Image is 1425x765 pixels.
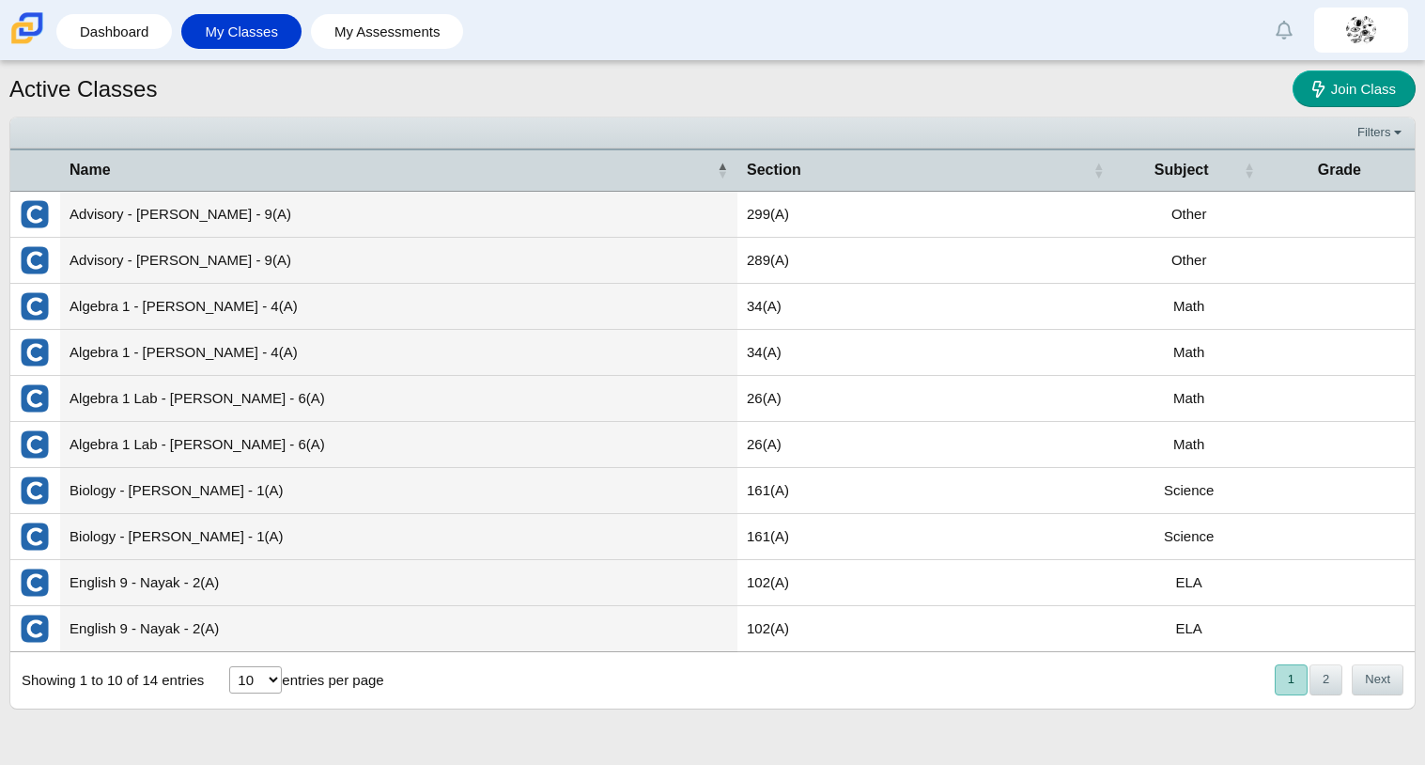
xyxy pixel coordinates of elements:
td: Algebra 1 - [PERSON_NAME] - 4(A) [60,330,737,376]
td: Science [1114,514,1264,560]
a: Join Class [1293,70,1416,107]
span: Name : Activate to invert sorting [717,161,728,180]
button: 1 [1275,664,1308,695]
td: ELA [1114,606,1264,652]
img: External class connected through Clever [20,522,50,552]
nav: pagination [1273,664,1403,695]
img: External class connected through Clever [20,245,50,275]
td: Biology - [PERSON_NAME] - 1(A) [60,514,737,560]
td: Advisory - [PERSON_NAME] - 9(A) [60,192,737,238]
a: Dashboard [66,14,163,49]
span: Subject [1123,160,1240,180]
a: Carmen School of Science & Technology [8,35,47,51]
td: Algebra 1 Lab - [PERSON_NAME] - 6(A) [60,422,737,468]
label: entries per page [282,672,383,688]
img: sairai.correacorre.XqwtDX [1346,15,1376,45]
span: Name [70,160,713,180]
td: 34(A) [737,330,1114,376]
td: 26(A) [737,422,1114,468]
span: Section : Activate to sort [1093,161,1105,180]
span: Section [747,160,1090,180]
td: 161(A) [737,514,1114,560]
img: External class connected through Clever [20,383,50,414]
td: English 9 - Nayak - 2(A) [60,606,737,652]
a: My Classes [191,14,292,49]
td: 26(A) [737,376,1114,422]
img: External class connected through Clever [20,199,50,229]
td: Science [1114,468,1264,514]
img: External class connected through Clever [20,568,50,598]
td: Other [1114,192,1264,238]
img: External class connected through Clever [20,476,50,506]
td: Math [1114,284,1264,330]
div: Showing 1 to 10 of 14 entries [10,652,204,709]
h1: Active Classes [9,73,157,105]
td: Algebra 1 - [PERSON_NAME] - 4(A) [60,284,737,330]
td: 102(A) [737,606,1114,652]
td: Math [1114,422,1264,468]
span: Grade [1274,160,1405,180]
td: 299(A) [737,192,1114,238]
button: Next [1352,664,1403,695]
td: Biology - [PERSON_NAME] - 1(A) [60,468,737,514]
td: Math [1114,376,1264,422]
img: External class connected through Clever [20,614,50,644]
td: 34(A) [737,284,1114,330]
td: 102(A) [737,560,1114,606]
a: Filters [1353,123,1410,142]
td: ELA [1114,560,1264,606]
a: My Assessments [320,14,455,49]
img: External class connected through Clever [20,337,50,367]
a: Alerts [1263,9,1305,51]
td: 289(A) [737,238,1114,284]
img: External class connected through Clever [20,429,50,460]
td: Advisory - [PERSON_NAME] - 9(A) [60,238,737,284]
img: Carmen School of Science & Technology [8,8,47,48]
td: Math [1114,330,1264,376]
td: English 9 - Nayak - 2(A) [60,560,737,606]
td: Other [1114,238,1264,284]
td: Algebra 1 Lab - [PERSON_NAME] - 6(A) [60,376,737,422]
button: 2 [1309,664,1342,695]
a: sairai.correacorre.XqwtDX [1314,8,1408,53]
span: Subject : Activate to sort [1244,161,1255,180]
span: Join Class [1331,81,1396,97]
td: 161(A) [737,468,1114,514]
img: External class connected through Clever [20,291,50,321]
